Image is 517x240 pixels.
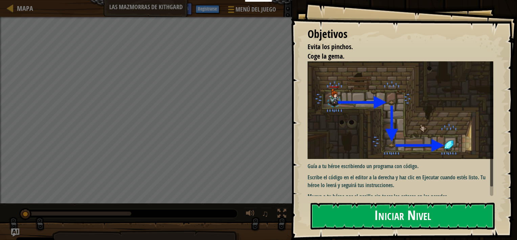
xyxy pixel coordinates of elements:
[171,5,189,12] span: Consejos
[149,3,167,15] button: Ask AI
[308,42,353,51] span: Evita los pinchos.
[311,203,495,229] button: Iniciar Nivel
[153,5,164,12] span: Ask AI
[308,61,498,159] img: Mazmorras de Kithgard
[244,207,257,221] button: Ajustar volúmen
[275,207,289,221] button: Alterna pantalla completa.
[196,5,219,13] button: Registrarse
[308,26,493,42] div: Objetivos
[223,3,280,19] button: Menú del Juego
[261,207,272,221] button: ♫
[299,42,492,52] li: Evita los pinchos.
[308,193,498,200] p: Mueve a tu héroe por el pasillo sin tocar las estacas en las paredes.
[308,162,498,170] p: Guía a tu héroe escribiendo un programa con código.
[308,174,498,189] p: Escribe el código en el editor a la derecha y haz clic en Ejecutar cuando estés listo. Tu héroe l...
[14,4,33,13] a: Mapa
[11,228,19,237] button: Ask AI
[299,52,492,61] li: Coge la gema.
[17,4,33,13] span: Mapa
[262,208,269,219] span: ♫
[235,5,276,14] span: Menú del Juego
[308,52,344,61] span: Coge la gema.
